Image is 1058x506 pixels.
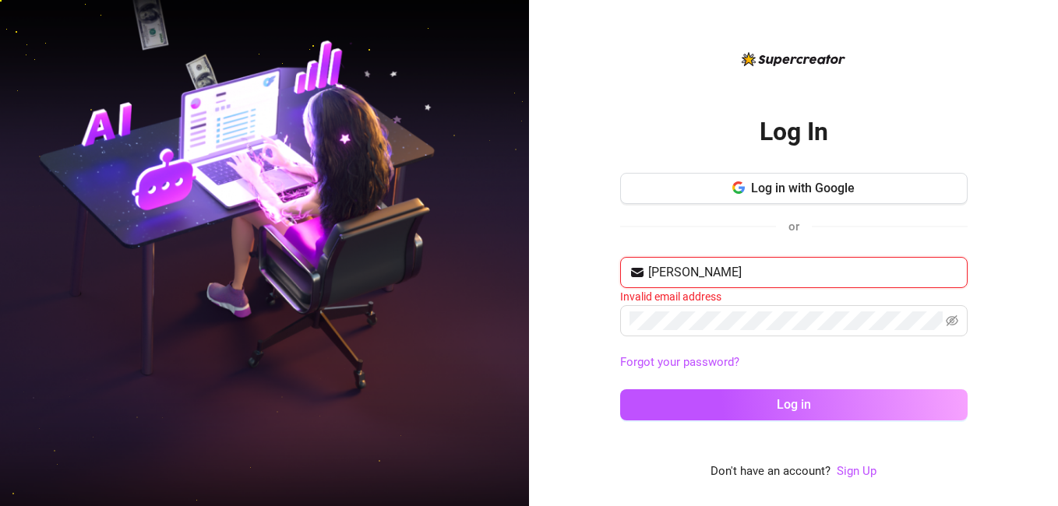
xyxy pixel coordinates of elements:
span: or [788,220,799,234]
span: Don't have an account? [711,462,831,481]
span: Log in with Google [751,181,855,195]
a: Sign Up [837,464,876,478]
input: Your email [648,263,958,282]
img: logo-BBDzfeDw.svg [742,52,845,66]
div: Invalid email address [620,288,968,305]
a: Forgot your password? [620,353,968,372]
span: Log in [777,397,811,412]
a: Sign Up [837,462,876,481]
button: Log in [620,389,968,420]
h2: Log In [760,116,828,148]
a: Forgot your password? [620,355,739,369]
span: eye-invisible [946,314,958,327]
button: Log in with Google [620,173,968,204]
